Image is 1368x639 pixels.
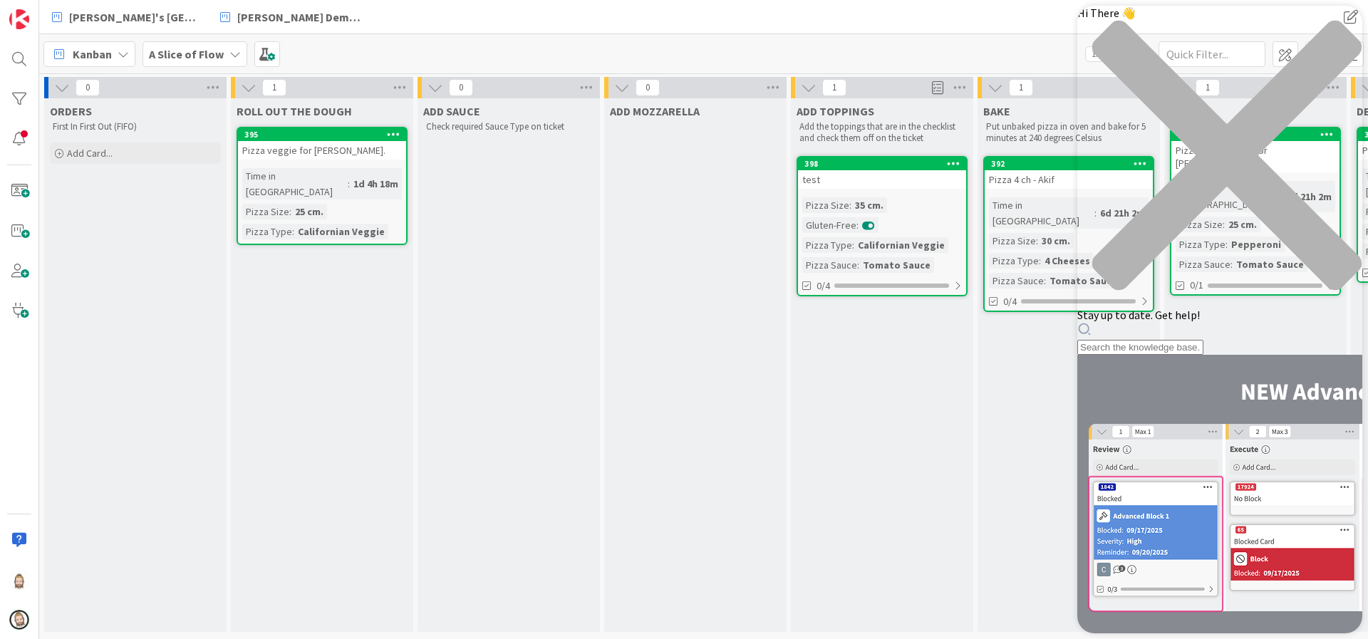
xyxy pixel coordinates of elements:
span: Add Card... [67,147,113,160]
span: : [856,217,859,233]
b: A Slice of Flow [149,47,224,61]
div: test [798,170,966,189]
div: Pizza Type [802,237,852,253]
span: : [292,224,294,239]
span: : [1044,273,1046,289]
div: Californian Veggie [294,224,388,239]
div: Pizza veggie for [PERSON_NAME]. [238,141,406,160]
div: 395 [238,128,406,141]
span: Kanban [73,46,112,63]
span: BAKE [983,104,1010,118]
div: Pizza Size [802,197,849,213]
span: : [1036,233,1038,249]
div: Tomato Sauce [859,257,934,273]
span: 0/4 [817,279,830,293]
span: ADD TOPPINGS [797,104,874,118]
div: Pizza Sauce [802,257,857,273]
div: 398 [804,159,966,169]
span: : [1039,253,1041,269]
span: Support [30,2,65,19]
div: 392 [985,157,1153,170]
div: Pizza 4 ch - Akif [985,170,1153,189]
div: 4 Cheeses [1041,253,1094,269]
div: 395 [244,130,406,140]
span: [PERSON_NAME]'s [GEOGRAPHIC_DATA] [69,9,199,26]
div: Gluten-Free [802,217,856,233]
div: 392 [991,159,1153,169]
span: 0 [76,79,100,96]
div: Pizza Size [242,204,289,219]
span: : [849,197,851,213]
span: 0 [636,79,660,96]
div: Pizza Type [242,224,292,239]
div: 1d 4h 18m [350,176,402,192]
div: Tomato Sauce [1046,273,1121,289]
div: 35 cm. [851,197,887,213]
a: [PERSON_NAME]'s [GEOGRAPHIC_DATA] [43,4,207,30]
p: Put unbaked pizza in oven and bake for 5 minutes at 240 degrees Celsius [986,121,1151,145]
span: 1 [262,79,286,96]
span: 1 [822,79,846,96]
div: 398 [798,157,966,170]
span: : [289,204,291,219]
p: Add the toppings that are in the checklist and check them off on the ticket [799,121,965,145]
div: 30 cm. [1038,233,1074,249]
span: [PERSON_NAME] Demo 3-levels [237,9,367,26]
span: ROLL OUT THE DOUGH [237,104,352,118]
div: Pizza Sauce [989,273,1044,289]
span: : [852,237,854,253]
span: 0/4 [1003,294,1017,309]
div: Californian Veggie [854,237,948,253]
div: 398test [798,157,966,189]
img: Rv [9,570,29,590]
span: 0 [449,79,473,96]
a: [PERSON_NAME] Demo 3-levels [212,4,375,30]
span: : [348,176,350,192]
span: 1 [1009,79,1033,96]
div: Pizza Type [989,253,1039,269]
span: ADD MOZZARELLA [610,104,700,118]
div: 392Pizza 4 ch - Akif [985,157,1153,189]
div: 25 cm. [291,204,327,219]
img: avatar [9,610,29,630]
span: : [857,257,859,273]
span: ADD SAUCE [423,104,480,118]
div: 395Pizza veggie for [PERSON_NAME]. [238,128,406,160]
p: Check required Sauce Type on ticket [426,121,591,133]
div: Time in [GEOGRAPHIC_DATA] [242,168,348,199]
img: Visit kanbanzone.com [9,9,29,29]
span: ORDERS [50,104,92,118]
div: Time in [GEOGRAPHIC_DATA] [989,197,1094,229]
div: Pizza Size [989,233,1036,249]
p: First In First Out (FIFO) [53,121,218,133]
